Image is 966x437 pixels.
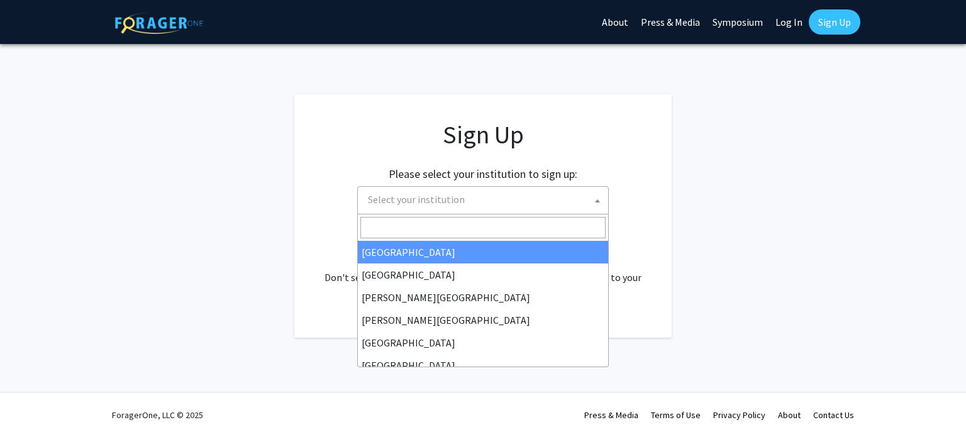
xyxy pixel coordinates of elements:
[358,354,608,377] li: [GEOGRAPHIC_DATA]
[358,286,608,309] li: [PERSON_NAME][GEOGRAPHIC_DATA]
[358,241,608,263] li: [GEOGRAPHIC_DATA]
[651,409,701,421] a: Terms of Use
[809,9,860,35] a: Sign Up
[319,119,647,150] h1: Sign Up
[319,240,647,300] div: Already have an account? . Don't see your institution? about bringing ForagerOne to your institut...
[358,309,608,331] li: [PERSON_NAME][GEOGRAPHIC_DATA]
[813,409,854,421] a: Contact Us
[9,380,53,428] iframe: Chat
[778,409,801,421] a: About
[389,167,577,181] h2: Please select your institution to sign up:
[360,217,606,238] input: Search
[584,409,638,421] a: Press & Media
[713,409,765,421] a: Privacy Policy
[363,187,608,213] span: Select your institution
[358,331,608,354] li: [GEOGRAPHIC_DATA]
[115,12,203,34] img: ForagerOne Logo
[358,263,608,286] li: [GEOGRAPHIC_DATA]
[112,393,203,437] div: ForagerOne, LLC © 2025
[368,193,465,206] span: Select your institution
[357,186,609,214] span: Select your institution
